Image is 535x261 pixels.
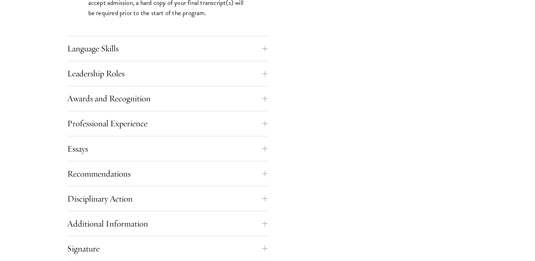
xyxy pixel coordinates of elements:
[67,115,268,132] button: Professional Experience
[67,90,268,107] button: Awards and Recognition
[67,240,268,257] button: Signature
[67,215,268,232] button: Additional Information
[67,65,268,82] button: Leadership Roles
[67,190,268,207] button: Disciplinary Action
[67,165,268,182] button: Recommendations
[67,140,268,157] button: Essays
[67,40,268,57] button: Language Skills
